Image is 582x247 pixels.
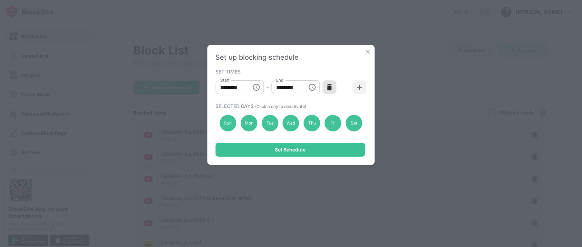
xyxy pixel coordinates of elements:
[283,115,299,131] div: Wed
[262,115,278,131] div: Tue
[255,104,307,109] span: (Click a day to deactivate)
[216,53,367,61] div: Set up blocking schedule
[276,77,283,83] label: End
[216,69,365,74] div: SET TIMES
[241,115,257,131] div: Mon
[275,147,306,152] div: Set Schedule
[221,77,230,83] label: Start
[266,83,269,91] div: -
[325,115,341,131] div: Fri
[304,115,320,131] div: Thu
[216,103,365,109] div: SELECTED DAYS
[220,115,236,131] div: Sun
[305,80,319,94] button: Choose time, selected time is 11:00 AM
[365,48,371,55] img: x-button.svg
[249,80,263,94] button: Choose time, selected time is 9:00 AM
[346,115,362,131] div: Sat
